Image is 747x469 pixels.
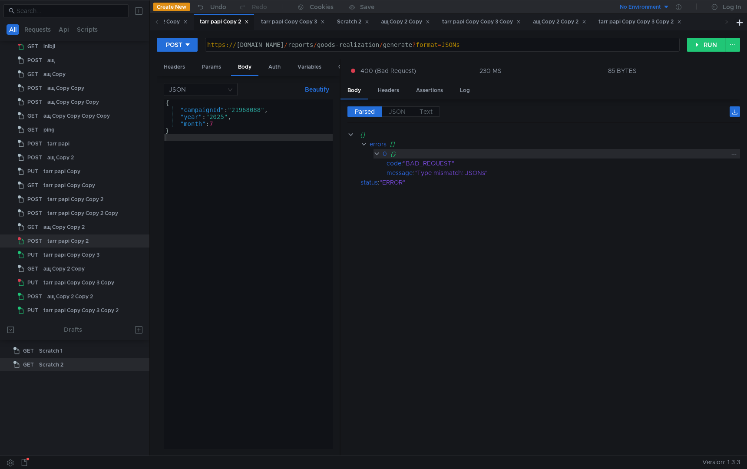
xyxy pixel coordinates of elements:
div: tarr papi Copy Copy 3 Copy 2 [598,17,681,26]
span: Version: 1.3.3 [702,456,740,469]
div: Params [195,59,228,75]
div: Cookies [310,2,334,12]
div: : [360,178,740,187]
div: No Environment [620,3,661,11]
div: [] [390,139,728,149]
div: Scratch 1 [39,344,63,357]
span: GET [27,68,38,81]
span: Text [420,108,433,116]
button: POST [157,38,198,52]
div: "ERROR" [380,178,728,187]
span: POST [27,234,42,248]
div: : [387,159,740,168]
div: tarr papi Copy Copy 3 [261,17,325,26]
div: tarr papi Copy [43,165,80,178]
button: All [7,24,19,35]
span: POST [27,96,42,109]
div: tarr papi Copy Copy 3 Copy 2 [43,304,119,317]
div: ащ [47,54,55,67]
div: lnlbjl [43,40,55,53]
div: ащ Copy 2 Copy 2 [533,17,586,26]
div: ащ Copy 2 [47,151,74,164]
div: Headers [371,83,406,99]
div: tarr papi Copy 2 [200,17,249,26]
div: tarr papi Copy Copy 2 [47,193,103,206]
div: Body [231,59,258,76]
span: GET [27,123,38,136]
span: POST [27,290,42,303]
button: Api [56,24,72,35]
span: POST [27,193,42,206]
span: GET [27,109,38,122]
div: Log In [723,2,741,12]
div: ащ Copy [43,68,66,81]
span: POST [27,151,42,164]
div: 0 [383,149,387,159]
div: "Type mismatch: JSONs" [414,168,728,178]
span: PUT [27,165,38,178]
div: ащ Copy Copy Copy [47,96,99,109]
span: GET [27,262,38,275]
div: tarr papi Copy Copy 3 Copy [442,17,521,26]
div: Save [360,4,374,10]
div: POST [166,40,182,50]
div: Body [340,83,368,99]
div: Scratch 2 [337,17,369,26]
span: Parsed [355,108,375,116]
div: Headers [157,59,192,75]
button: RUN [687,38,726,52]
span: 400 (Bad Request) [360,66,416,76]
div: {} [360,130,728,139]
button: Redo [232,0,273,13]
span: PUT [27,248,38,261]
div: : [387,168,740,178]
span: GET [27,221,38,234]
div: ащ Copy 2 Copy [43,262,85,275]
div: ping [43,123,55,136]
span: POST [27,82,42,95]
div: code [387,159,401,168]
div: ащ Copy Copy [47,82,84,95]
button: Create New [153,3,190,11]
div: ащ Copy Copy Copy Copy [43,109,110,122]
div: errors [370,139,387,149]
div: message [387,168,413,178]
div: tarr papi Copy Copy 3 Copy [43,276,114,289]
div: Auth [261,59,288,75]
div: Other [331,59,360,75]
div: Undo [210,2,226,12]
div: Variables [291,59,328,75]
button: Undo [190,0,232,13]
span: GET [23,358,34,371]
div: Scratch 2 [39,358,63,371]
div: ащ Copy 2 Copy 2 [47,290,93,303]
div: 85 BYTES [608,67,637,75]
span: GET [27,179,38,192]
div: Assertions [409,83,450,99]
span: POST [27,207,42,220]
div: "BAD_REQUEST" [403,159,728,168]
button: Scripts [74,24,100,35]
button: Beautify [301,84,333,95]
span: POST [27,137,42,150]
div: tarr papi Copy Copy 2 Copy [47,207,118,220]
div: ащ Copy Copy 2 [43,221,85,234]
span: GET [27,40,38,53]
button: Requests [22,24,53,35]
div: tarr papi Copy Copy [43,179,95,192]
div: ащ Copy 2 Copy [381,17,430,26]
span: GET [23,344,34,357]
div: tarr papi [47,137,69,150]
div: Log [453,83,477,99]
div: Redo [252,2,267,12]
span: PUT [27,304,38,317]
input: Search... [17,6,123,16]
div: Drafts [64,324,82,335]
div: {} [390,149,728,159]
span: POST [27,54,42,67]
div: status [360,178,378,187]
div: 230 MS [479,67,502,75]
div: tarr papi Copy Copy 3 [43,248,99,261]
span: JSON [389,108,406,116]
div: tarr papi Copy 2 [47,234,89,248]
